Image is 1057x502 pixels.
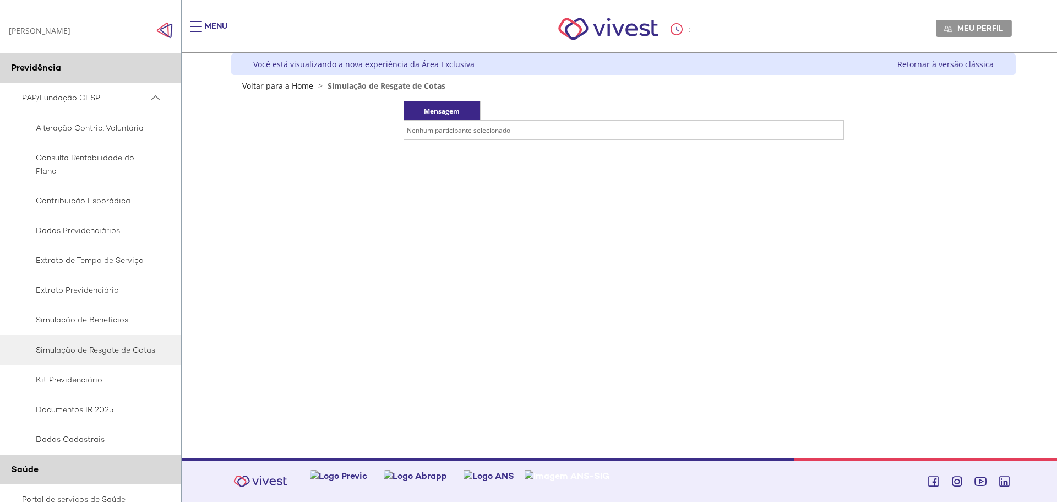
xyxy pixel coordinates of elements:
[11,463,39,475] span: Saúde
[156,22,173,39] span: Click to close side navigation.
[227,469,293,494] img: Vivest
[22,403,156,416] span: Documentos IR 2025
[936,20,1012,36] a: Meu perfil
[404,101,481,120] div: Mensagem
[671,23,693,35] div: :
[22,313,156,326] span: Simulação de Benefícios
[384,470,447,482] img: Logo Abrapp
[22,253,156,267] span: Extrato de Tempo de Serviço
[310,470,367,482] img: Logo Previc
[297,101,951,140] section: FunCESP - Novo Simulação de Resgate de Cotas
[897,59,994,69] a: Retornar à versão clássica
[223,53,1016,458] div: Vivest
[205,21,227,43] div: Menu
[156,22,173,39] img: Fechar menu
[22,343,156,357] span: Simulação de Resgate de Cotas
[944,25,952,33] img: Meu perfil
[404,121,843,140] td: Nenhum participante selecionado
[22,151,156,177] span: Consulta Rentabilidade do Plano
[22,283,156,296] span: Extrato Previdenciário
[253,59,475,69] div: Você está visualizando a nova experiência da Área Exclusiva
[9,25,70,36] div: [PERSON_NAME]
[315,80,325,91] span: >
[464,470,514,482] img: Logo ANS
[11,62,61,73] span: Previdência
[22,373,156,386] span: Kit Previdenciário
[328,80,445,91] span: Simulação de Resgate de Cotas
[22,194,156,207] span: Contribuição Esporádica
[546,6,671,52] img: Vivest
[22,121,156,134] span: Alteração Contrib. Voluntária
[242,80,313,91] a: Voltar para a Home
[182,458,1057,502] footer: Vivest
[957,23,1003,33] span: Meu perfil
[22,224,156,237] span: Dados Previdenciários
[22,433,156,446] span: Dados Cadastrais
[22,91,149,105] span: PAP/Fundação CESP
[525,470,609,482] img: Imagem ANS-SIG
